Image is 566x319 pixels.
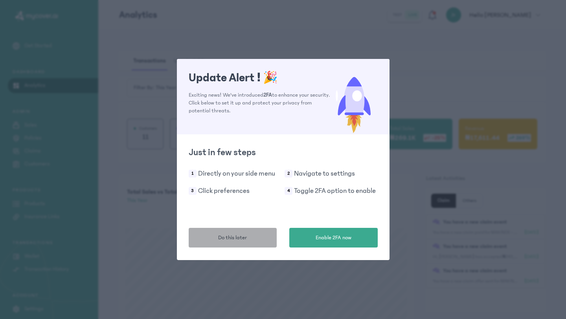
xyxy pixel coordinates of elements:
[189,71,331,85] h1: Update Alert !
[189,228,277,247] button: Do this later
[294,168,355,179] p: Navigate to settings
[294,185,376,196] p: Toggle 2FA option to enable
[218,234,247,242] span: Do this later
[285,170,292,178] span: 2
[189,187,197,195] span: 3
[263,71,277,84] span: 🎉
[198,168,275,179] p: Directly on your side menu
[316,234,351,242] span: Enable 2FA now
[189,170,197,178] span: 1
[263,92,272,98] span: 2FA
[189,91,331,115] p: Exciting news! We've introduced to enhance your security. Click below to set it up and protect yo...
[198,185,250,196] p: Click preferences
[289,228,378,247] button: Enable 2FA now
[285,187,292,195] span: 4
[189,146,378,159] h2: Just in few steps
